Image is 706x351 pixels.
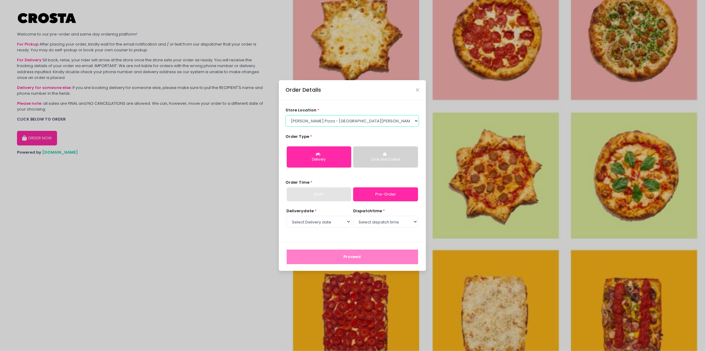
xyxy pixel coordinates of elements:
[353,208,382,214] span: dispatch time
[285,86,321,94] div: Order Details
[287,250,418,264] button: Proceed
[287,208,314,214] span: Delivery date
[285,107,316,113] span: store location
[287,146,351,168] button: Delivery
[357,157,414,162] div: Click and Collect
[353,146,418,168] button: Click and Collect
[416,88,419,91] button: Close
[285,179,309,185] span: Order Time
[285,134,309,139] span: Order Type
[353,187,418,201] a: Pre-Order
[291,157,347,162] div: Delivery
